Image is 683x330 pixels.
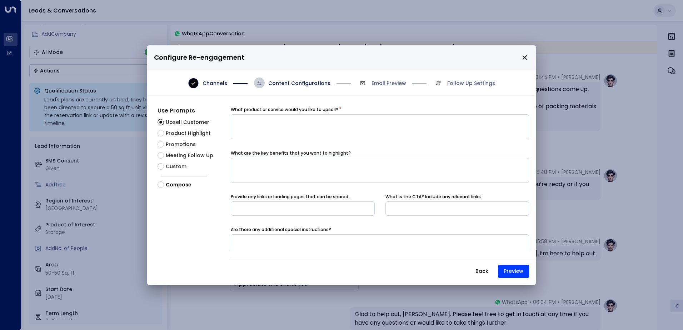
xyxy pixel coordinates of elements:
span: Promotions [166,141,196,148]
label: Provide any links or landing pages that can be shared. [231,194,349,200]
button: Back [469,265,494,278]
label: Are there any additional special instructions? [231,226,331,233]
span: Channels [203,80,227,87]
span: Configure Re-engagement [154,52,244,63]
span: Product Highlight [166,130,211,137]
button: close [522,54,528,61]
span: Custom [166,163,186,170]
button: Preview [498,265,529,278]
span: Content Configurations [268,80,330,87]
label: What are the key benefits that you want to highlight? [231,150,351,156]
label: What product or service would you like to upsell? [231,106,338,113]
label: What is the CTA? Include any relevant links. [385,194,482,200]
span: Email Preview [372,80,406,87]
h4: Use Prompts [158,106,229,115]
span: Meeting Follow Up [166,152,213,159]
span: Follow Up Settings [447,80,495,87]
span: Compose [166,181,191,189]
span: Upsell Customer [166,119,209,126]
